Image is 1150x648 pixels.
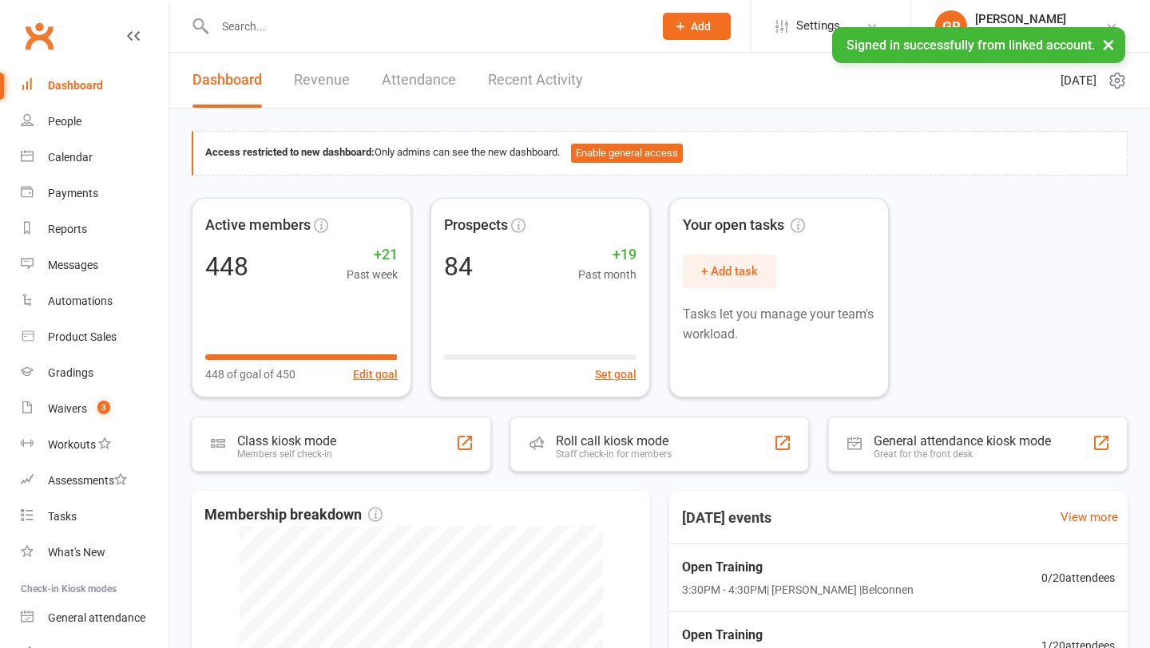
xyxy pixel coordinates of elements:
span: Past week [347,266,398,283]
a: Product Sales [21,319,169,355]
a: Gradings [21,355,169,391]
div: Product Sales [48,330,117,343]
div: Automations [48,294,113,307]
a: Assessments [21,463,169,499]
a: What's New [21,535,169,571]
div: Gradings [48,366,93,379]
div: People [48,115,81,128]
span: Active members [205,214,311,237]
div: Members self check-in [237,448,336,460]
div: Tasks [48,510,77,523]
a: Dashboard [192,53,262,108]
div: Waivers [48,402,87,415]
div: Only admins can see the new dashboard. [205,144,1115,163]
span: Add [691,20,711,33]
a: Messages [21,247,169,283]
div: Reports [48,223,87,235]
div: Messages [48,259,98,271]
a: General attendance kiosk mode [21,600,169,636]
p: Tasks let you manage your team's workload. [683,304,875,345]
span: [DATE] [1061,71,1096,90]
span: Past month [578,266,636,283]
input: Search... [210,15,642,38]
strong: Access restricted to new dashboard: [205,146,375,158]
div: Payments [48,187,98,200]
div: GR [935,10,967,42]
div: General attendance kiosk mode [874,433,1051,448]
span: 0 / 20 attendees [1041,569,1115,587]
div: What's New [48,546,105,559]
button: Edit goal [353,365,398,383]
div: 84 [444,254,473,279]
span: Open Training [682,557,914,578]
button: Add [663,13,731,40]
a: Recent Activity [488,53,583,108]
div: General attendance [48,611,145,624]
div: Calendar [48,151,93,164]
button: Set goal [595,365,636,383]
span: Settings [796,8,840,44]
span: Open Training [682,625,947,646]
div: Dashboard [48,79,103,92]
a: Waivers 3 [21,391,169,427]
span: Membership breakdown [204,504,383,527]
a: Reports [21,211,169,247]
div: Great for the front desk [874,448,1051,460]
a: Calendar [21,140,169,176]
button: + Add task [683,255,776,288]
div: Chopper's Gym [975,26,1066,41]
a: Revenue [294,53,350,108]
button: × [1094,27,1123,61]
h3: [DATE] events [669,504,784,532]
div: Assessments [48,474,127,487]
div: Class kiosk mode [237,433,336,448]
a: Automations [21,283,169,319]
span: +19 [578,243,636,267]
a: Payments [21,176,169,211]
a: Clubworx [19,16,59,56]
span: 3:30PM - 4:30PM | [PERSON_NAME] | Belconnen [682,581,914,599]
div: 448 [205,254,248,279]
span: 448 of goal of 450 [205,365,295,383]
div: [PERSON_NAME] [975,12,1066,26]
a: People [21,104,169,140]
a: Dashboard [21,68,169,104]
span: Your open tasks [683,214,805,237]
span: Prospects [444,214,508,237]
div: Staff check-in for members [556,448,672,460]
span: +21 [347,243,398,267]
a: Tasks [21,499,169,535]
button: Enable general access [571,144,683,163]
div: Roll call kiosk mode [556,433,672,448]
div: Workouts [48,438,96,451]
span: 3 [97,401,110,414]
span: Signed in successfully from linked account. [847,38,1095,53]
a: Workouts [21,427,169,463]
a: Attendance [382,53,456,108]
a: View more [1061,508,1118,527]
